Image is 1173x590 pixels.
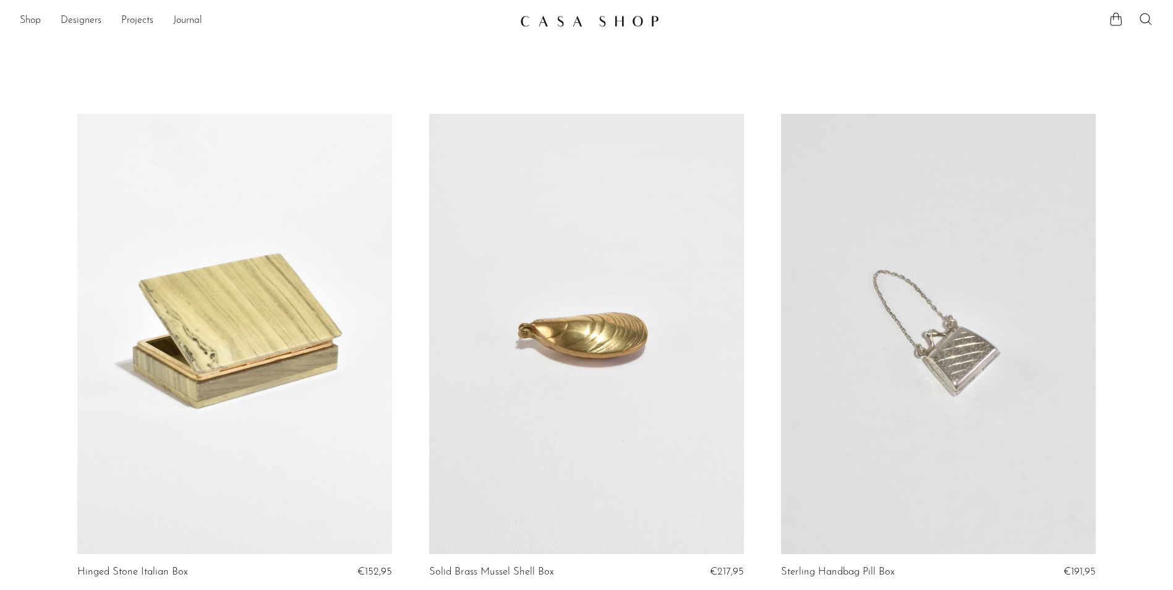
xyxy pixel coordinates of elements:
a: Solid Brass Mussel Shell Box [429,566,554,578]
span: €191,95 [1064,566,1096,577]
a: Projects [121,13,153,29]
span: €152,95 [357,566,392,577]
a: Journal [173,13,202,29]
a: Designers [61,13,101,29]
span: €217,95 [710,566,744,577]
a: Sterling Handbag Pill Box [781,566,895,578]
a: Hinged Stone Italian Box [77,566,188,578]
a: Shop [20,13,41,29]
nav: Desktop navigation [20,11,510,32]
ul: NEW HEADER MENU [20,11,510,32]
